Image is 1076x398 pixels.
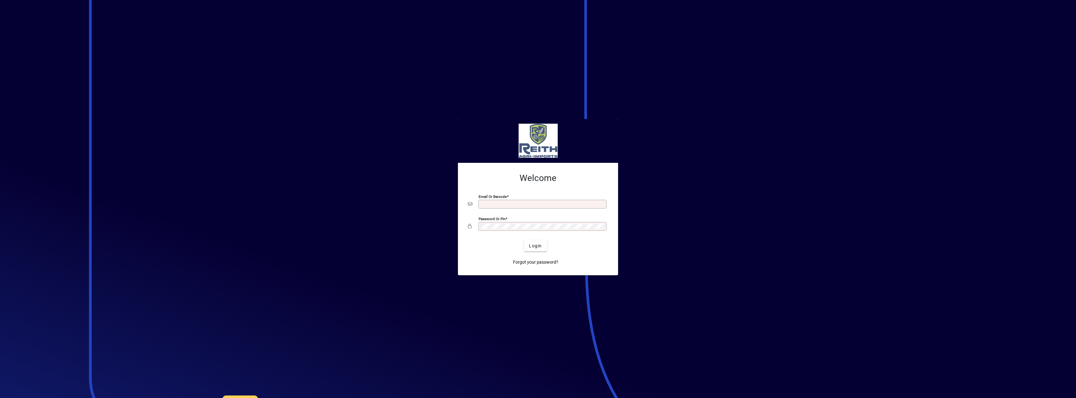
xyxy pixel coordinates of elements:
h2: Welcome [468,173,608,183]
span: Forgot your password? [513,259,558,266]
mat-label: Password or Pin [479,217,505,221]
span: Login [529,243,542,249]
a: Forgot your password? [510,256,561,268]
mat-label: Email or Barcode [479,194,507,199]
button: Login [524,240,547,251]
